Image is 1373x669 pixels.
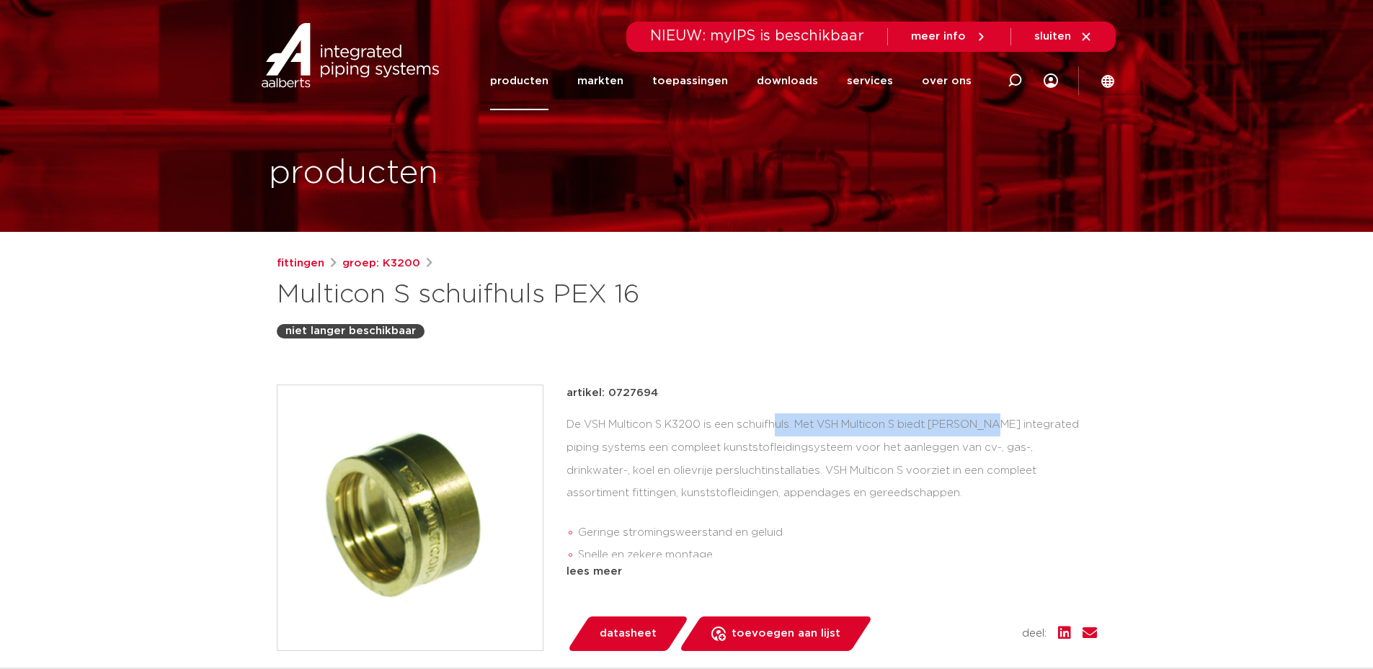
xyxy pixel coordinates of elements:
p: niet langer beschikbaar [285,323,416,340]
p: artikel: 0727694 [566,385,658,402]
h1: Multicon S schuifhuls PEX 16 [277,278,818,313]
div: De VSH Multicon S K3200 is een schuifhuls. Met VSH Multicon S biedt [PERSON_NAME] integrated pipi... [566,413,1097,557]
a: services [847,52,893,110]
nav: Menu [490,52,972,110]
span: NIEUW: myIPS is beschikbaar [650,29,864,43]
li: Snelle en zekere montage [578,544,1097,567]
a: datasheet [566,616,689,651]
a: groep: K3200 [342,255,420,272]
span: meer info [911,31,966,42]
span: deel: [1022,625,1047,642]
a: toepassingen [652,52,728,110]
a: fittingen [277,255,324,272]
a: over ons [922,52,972,110]
div: lees meer [566,563,1097,580]
h1: producten [269,151,438,197]
span: datasheet [600,622,657,645]
a: markten [577,52,623,110]
img: Product Image for Multicon S schuifhuls PEX 16 [277,385,543,650]
a: sluiten [1034,30,1093,43]
span: toevoegen aan lijst [732,622,840,645]
a: meer info [911,30,987,43]
li: Geringe stromingsweerstand en geluid [578,521,1097,544]
span: sluiten [1034,31,1071,42]
a: downloads [757,52,818,110]
div: my IPS [1044,52,1058,110]
a: producten [490,52,548,110]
